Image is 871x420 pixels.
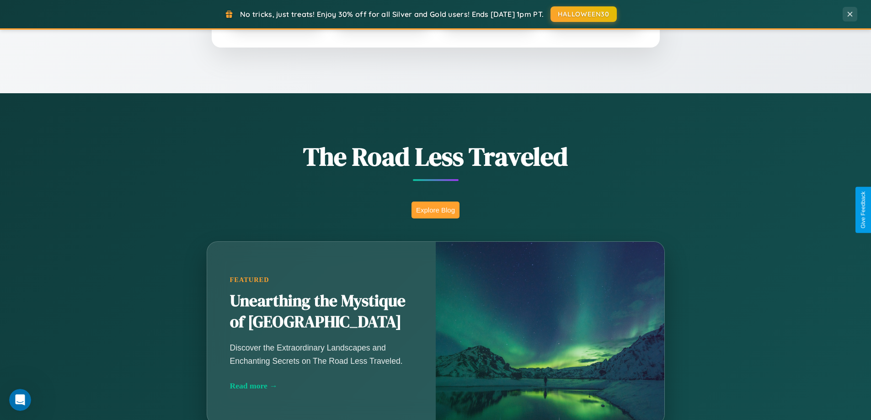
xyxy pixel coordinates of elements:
p: Discover the Extraordinary Landscapes and Enchanting Secrets on The Road Less Traveled. [230,341,413,367]
iframe: Intercom live chat [9,389,31,411]
span: No tricks, just treats! Enjoy 30% off for all Silver and Gold users! Ends [DATE] 1pm PT. [240,10,544,19]
button: Explore Blog [411,202,460,218]
div: Give Feedback [860,191,866,229]
button: HALLOWEEN30 [550,6,617,22]
div: Featured [230,276,413,284]
h2: Unearthing the Mystique of [GEOGRAPHIC_DATA] [230,291,413,333]
div: Read more → [230,381,413,391]
h1: The Road Less Traveled [161,139,710,174]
